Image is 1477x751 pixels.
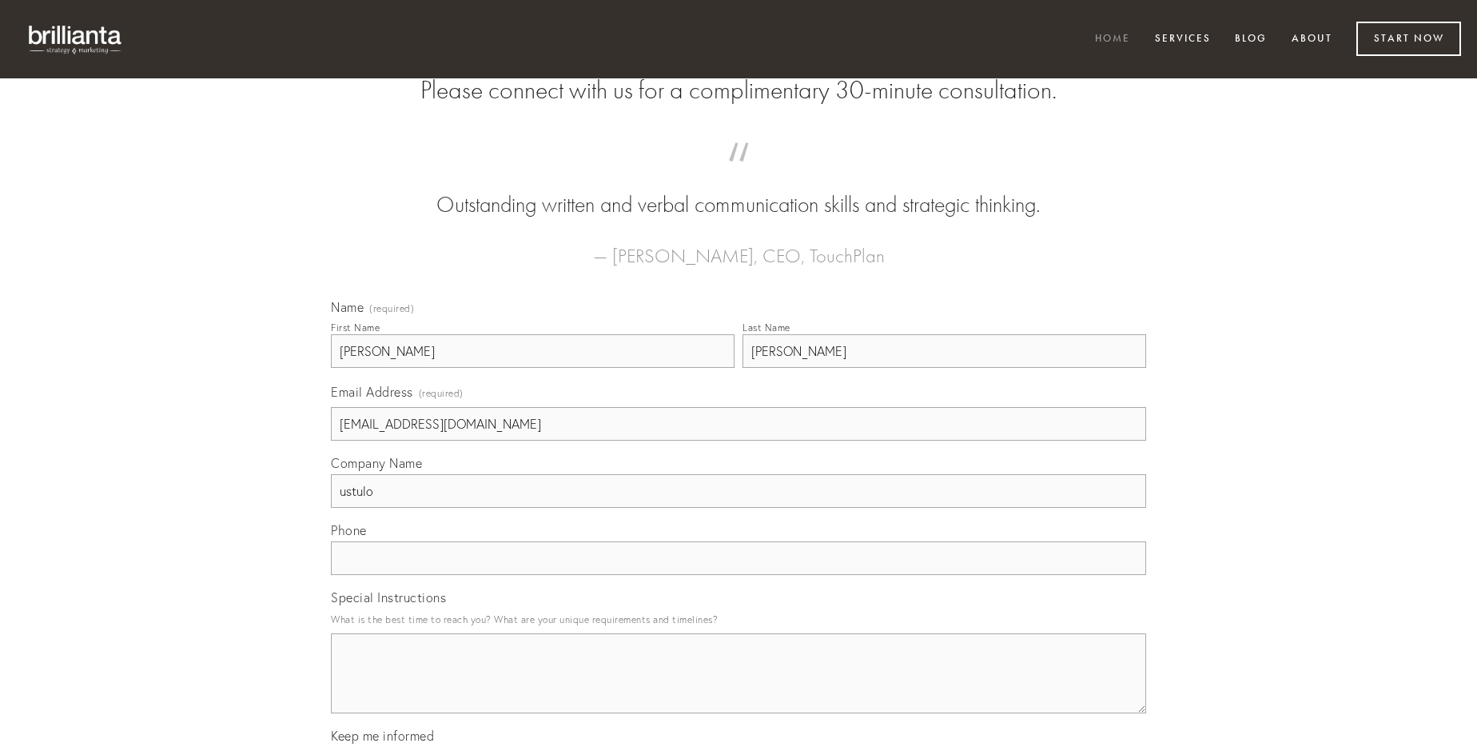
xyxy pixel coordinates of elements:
[331,322,380,334] div: First Name
[1224,26,1277,53] a: Blog
[331,609,1146,630] p: What is the best time to reach you? What are your unique requirements and timelines?
[369,304,414,314] span: (required)
[356,158,1121,190] span: “
[356,221,1121,272] figcaption: — [PERSON_NAME], CEO, TouchPlan
[331,522,367,538] span: Phone
[1281,26,1343,53] a: About
[1085,26,1141,53] a: Home
[742,322,790,334] div: Last Name
[16,16,136,62] img: brillianta - research, strategy, marketing
[1145,26,1221,53] a: Services
[331,384,413,400] span: Email Address
[1356,22,1461,56] a: Start Now
[356,158,1121,221] blockquote: Outstanding written and verbal communication skills and strategic thinking.
[331,455,422,471] span: Company Name
[419,382,464,404] span: (required)
[331,728,434,744] span: Keep me informed
[331,589,446,605] span: Special Instructions
[331,299,364,315] span: Name
[331,75,1146,106] h2: Please connect with us for a complimentary 30-minute consultation.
